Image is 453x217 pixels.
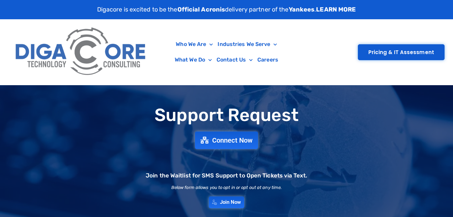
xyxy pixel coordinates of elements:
p: Digacore is excited to be the delivery partner of the . [97,5,356,14]
span: Connect Now [212,137,253,144]
a: What We Do [172,52,214,68]
strong: Official Acronis [177,6,225,13]
h1: Support Request [3,105,450,125]
a: Who We Are [173,37,215,52]
a: LEARN MORE [316,6,356,13]
nav: Menu [154,37,299,68]
a: Join Now [209,196,245,208]
a: Pricing & IT Assessment [358,44,445,60]
a: Careers [255,52,281,68]
span: Join Now [220,200,241,205]
img: Digacore Logo [12,23,150,81]
h2: Below form allows you to opt in or opt out at any time. [171,185,282,190]
strong: Yankees [289,6,315,13]
h2: Join the Waitlist for SMS Support to Open Tickets via Text. [146,173,307,178]
a: Contact Us [214,52,255,68]
a: Connect Now [195,131,258,149]
span: Pricing & IT Assessment [368,50,434,55]
a: Industries We Serve [215,37,279,52]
